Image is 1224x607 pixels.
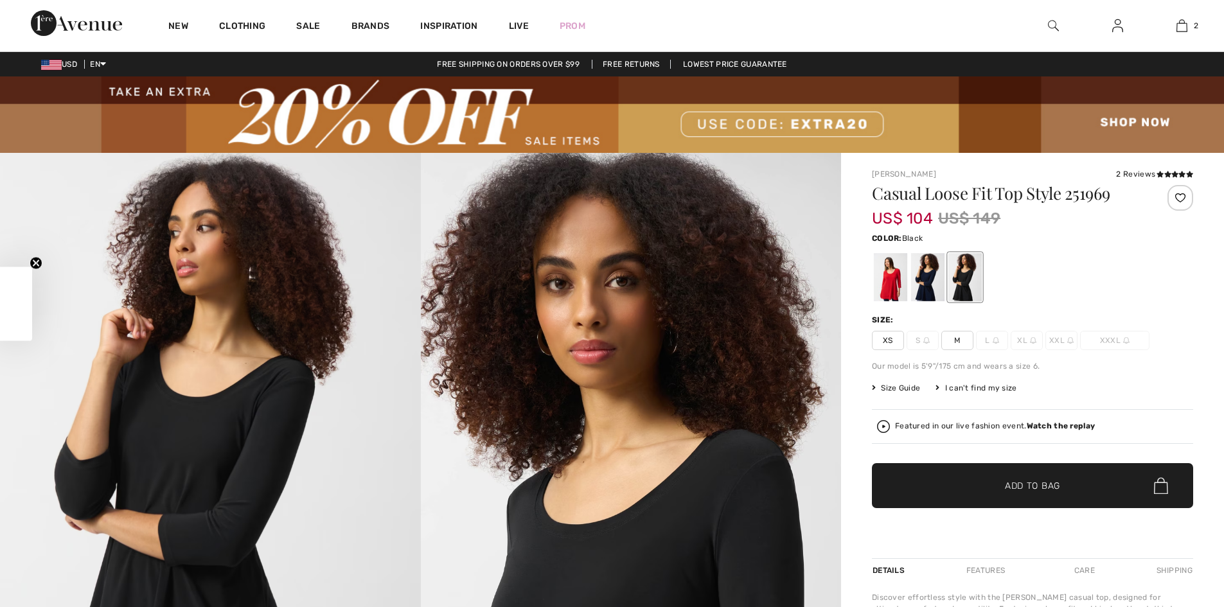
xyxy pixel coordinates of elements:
[1112,18,1123,33] img: My Info
[41,60,62,70] img: US Dollar
[427,60,590,69] a: Free shipping on orders over $99
[41,60,82,69] span: USD
[911,253,945,301] div: Midnight Blue
[1123,337,1130,344] img: ring-m.svg
[1030,337,1036,344] img: ring-m.svg
[31,10,122,36] img: 1ère Avenue
[90,60,106,69] span: EN
[1067,337,1074,344] img: ring-m.svg
[168,21,188,34] a: New
[1154,477,1168,494] img: Bag.svg
[1102,18,1133,34] a: Sign In
[30,256,42,269] button: Close teaser
[1063,559,1106,582] div: Care
[941,331,973,350] span: M
[902,234,923,243] span: Black
[872,463,1193,508] button: Add to Bag
[872,170,936,179] a: [PERSON_NAME]
[877,420,890,433] img: Watch the replay
[938,207,1000,230] span: US$ 149
[936,382,1016,394] div: I can't find my size
[976,331,1008,350] span: L
[874,253,907,301] div: Radiant red
[872,234,902,243] span: Color:
[1045,331,1078,350] span: XXL
[219,21,265,34] a: Clothing
[1150,18,1213,33] a: 2
[1027,421,1095,430] strong: Watch the replay
[1048,18,1059,33] img: search the website
[872,185,1140,202] h1: Casual Loose Fit Top Style 251969
[872,382,920,394] span: Size Guide
[907,331,939,350] span: S
[895,422,1095,430] div: Featured in our live fashion event.
[1005,479,1060,493] span: Add to Bag
[948,253,982,301] div: Black
[872,360,1193,372] div: Our model is 5'9"/175 cm and wears a size 6.
[1080,331,1149,350] span: XXXL
[1176,18,1187,33] img: My Bag
[673,60,797,69] a: Lowest Price Guarantee
[509,19,529,33] a: Live
[1194,20,1198,31] span: 2
[351,21,390,34] a: Brands
[560,19,585,33] a: Prom
[872,331,904,350] span: XS
[592,60,671,69] a: Free Returns
[1116,168,1193,180] div: 2 Reviews
[993,337,999,344] img: ring-m.svg
[872,314,896,326] div: Size:
[923,337,930,344] img: ring-m.svg
[1011,331,1043,350] span: XL
[1153,559,1193,582] div: Shipping
[420,21,477,34] span: Inspiration
[872,559,908,582] div: Details
[872,197,933,227] span: US$ 104
[296,21,320,34] a: Sale
[955,559,1016,582] div: Features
